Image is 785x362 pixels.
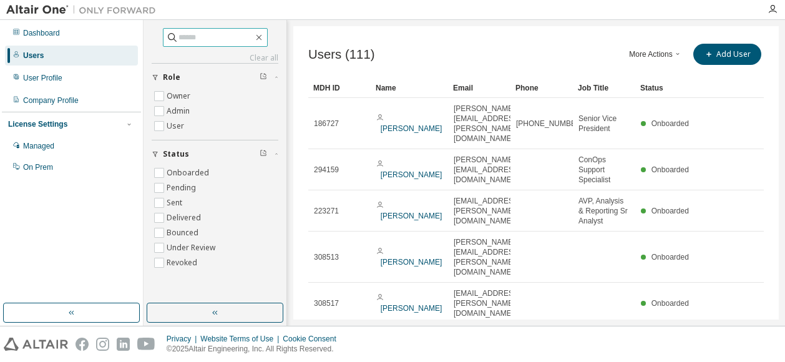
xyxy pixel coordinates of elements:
[167,240,218,255] label: Under Review
[96,338,109,351] img: instagram.svg
[283,334,343,344] div: Cookie Consent
[626,44,686,65] button: More Actions
[381,212,442,220] a: [PERSON_NAME]
[137,338,155,351] img: youtube.svg
[651,165,689,174] span: Onboarded
[651,207,689,215] span: Onboarded
[167,89,193,104] label: Owner
[23,162,53,172] div: On Prem
[152,64,278,91] button: Role
[76,338,89,351] img: facebook.svg
[381,170,442,179] a: [PERSON_NAME]
[23,73,62,83] div: User Profile
[314,252,339,262] span: 308513
[163,149,189,159] span: Status
[313,78,366,98] div: MDH ID
[200,334,283,344] div: Website Terms of Use
[6,4,162,16] img: Altair One
[167,119,187,134] label: User
[376,78,443,98] div: Name
[4,338,68,351] img: altair_logo.svg
[314,165,339,175] span: 294159
[651,299,689,308] span: Onboarded
[578,196,630,226] span: AVP, Analysis & Reporting Sr Analyst
[314,119,339,129] span: 186727
[578,78,630,98] div: Job Title
[454,196,520,226] span: [EMAIL_ADDRESS][PERSON_NAME][DOMAIN_NAME]
[8,119,67,129] div: License Settings
[314,206,339,216] span: 223271
[260,149,267,159] span: Clear filter
[314,298,339,308] span: 308517
[578,114,630,134] span: Senior Vice President
[23,28,60,38] div: Dashboard
[454,237,520,277] span: [PERSON_NAME][EMAIL_ADDRESS][PERSON_NAME][DOMAIN_NAME]
[167,195,185,210] label: Sent
[23,95,79,105] div: Company Profile
[381,258,442,267] a: [PERSON_NAME]
[454,288,520,318] span: [EMAIL_ADDRESS][PERSON_NAME][DOMAIN_NAME]
[23,141,54,151] div: Managed
[381,124,442,133] a: [PERSON_NAME]
[167,255,200,270] label: Revoked
[454,155,520,185] span: [PERSON_NAME][EMAIL_ADDRESS][DOMAIN_NAME]
[167,334,200,344] div: Privacy
[651,119,689,128] span: Onboarded
[578,155,630,185] span: ConOps Support Specialist
[516,119,583,129] span: [PHONE_NUMBER]
[381,304,442,313] a: [PERSON_NAME]
[152,53,278,63] a: Clear all
[167,344,344,355] p: © 2025 Altair Engineering, Inc. All Rights Reserved.
[163,72,180,82] span: Role
[167,225,201,240] label: Bounced
[167,180,198,195] label: Pending
[651,253,689,262] span: Onboarded
[167,210,203,225] label: Delivered
[308,47,375,62] span: Users (111)
[640,78,693,98] div: Status
[260,72,267,82] span: Clear filter
[693,44,761,65] button: Add User
[454,104,520,144] span: [PERSON_NAME][EMAIL_ADDRESS][PERSON_NAME][DOMAIN_NAME]
[152,140,278,168] button: Status
[167,165,212,180] label: Onboarded
[515,78,568,98] div: Phone
[23,51,44,61] div: Users
[117,338,130,351] img: linkedin.svg
[453,78,505,98] div: Email
[167,104,192,119] label: Admin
